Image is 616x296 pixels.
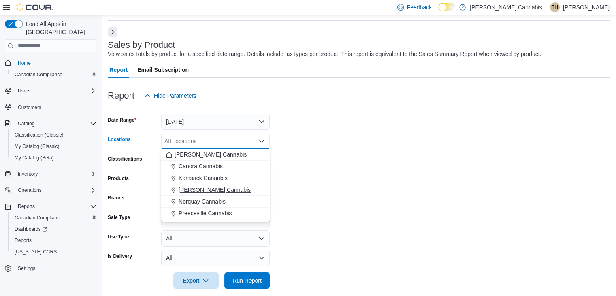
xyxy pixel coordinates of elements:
span: Operations [18,187,42,193]
button: My Catalog (Beta) [8,152,100,163]
a: Home [15,58,34,68]
span: Reports [15,237,32,244]
span: Kamsack Cannabis [179,174,228,182]
a: My Catalog (Beta) [11,153,57,163]
button: Customers [2,101,100,113]
span: Canadian Compliance [15,214,62,221]
button: Hide Parameters [141,88,200,104]
span: Reports [15,202,96,211]
a: Customers [15,103,45,112]
span: Feedback [407,3,432,11]
label: Brands [108,195,124,201]
img: Cova [16,3,53,11]
button: Home [2,57,100,69]
a: Dashboards [11,224,50,234]
button: Close list of options [258,138,265,144]
button: [US_STATE] CCRS [8,246,100,257]
button: Kamsack Cannabis [161,172,270,184]
label: Classifications [108,156,142,162]
button: Norquay Cannabis [161,196,270,208]
div: Tanya Heimbecker [550,2,560,12]
button: Operations [2,184,100,196]
button: Reports [8,235,100,246]
button: [DATE] [161,114,270,130]
a: Dashboards [8,223,100,235]
button: Settings [2,262,100,274]
span: Users [18,88,30,94]
button: Preeceville Cannabis [161,208,270,219]
nav: Complex example [5,54,96,296]
span: Canadian Compliance [11,213,96,223]
span: Canora Cannabis [179,162,223,170]
span: My Catalog (Beta) [11,153,96,163]
button: Users [15,86,34,96]
a: My Catalog (Classic) [11,142,63,151]
span: Reports [18,203,35,210]
label: Products [108,175,129,182]
span: Settings [18,265,35,272]
h3: Report [108,91,134,101]
h3: Sales by Product [108,40,175,50]
span: Operations [15,185,96,195]
a: Canadian Compliance [11,70,66,79]
span: Dashboards [15,226,47,232]
span: My Catalog (Classic) [15,143,60,150]
span: Catalog [18,120,34,127]
button: Canadian Compliance [8,69,100,80]
button: Canadian Compliance [8,212,100,223]
input: Dark Mode [438,3,455,11]
button: Canora Cannabis [161,161,270,172]
a: Canadian Compliance [11,213,66,223]
span: Inventory [18,171,38,177]
span: Email Subscription [137,62,189,78]
span: Home [18,60,31,66]
button: Users [2,85,100,97]
label: Sale Type [108,214,130,221]
span: Inventory [15,169,96,179]
button: Catalog [2,118,100,129]
button: Run Report [224,272,270,289]
span: Home [15,58,96,68]
button: Reports [2,201,100,212]
span: Dashboards [11,224,96,234]
button: Inventory [15,169,41,179]
a: [US_STATE] CCRS [11,247,60,257]
span: Canadian Compliance [11,70,96,79]
button: Reports [15,202,38,211]
span: [PERSON_NAME] Cannabis [175,150,247,159]
button: My Catalog (Classic) [8,141,100,152]
p: | [545,2,547,12]
button: Next [108,27,117,37]
label: Date Range [108,117,136,123]
button: Classification (Classic) [8,129,100,141]
button: [PERSON_NAME] Cannabis [161,149,270,161]
span: Customers [18,104,41,111]
span: Settings [15,263,96,273]
a: Classification (Classic) [11,130,67,140]
button: All [161,230,270,247]
button: Inventory [2,168,100,180]
p: [PERSON_NAME] Cannabis [470,2,542,12]
span: Hide Parameters [154,92,196,100]
span: Washington CCRS [11,247,96,257]
span: Dark Mode [438,11,439,12]
p: [PERSON_NAME] [563,2,610,12]
span: Load All Apps in [GEOGRAPHIC_DATA] [23,20,96,36]
span: [US_STATE] CCRS [15,249,57,255]
span: Norquay Cannabis [179,197,226,206]
div: View sales totals by product for a specified date range. Details include tax types per product. T... [108,50,541,58]
a: Settings [15,264,38,273]
button: Catalog [15,119,38,129]
span: Canadian Compliance [15,71,62,78]
span: Reports [11,236,96,245]
label: Locations [108,136,131,143]
span: My Catalog (Classic) [11,142,96,151]
span: Report [109,62,128,78]
button: All [161,250,270,266]
div: Choose from the following options [161,149,270,219]
span: Export [178,272,214,289]
button: [PERSON_NAME] Cannabis [161,184,270,196]
span: Customers [15,102,96,112]
span: Run Report [232,277,262,285]
a: Reports [11,236,35,245]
